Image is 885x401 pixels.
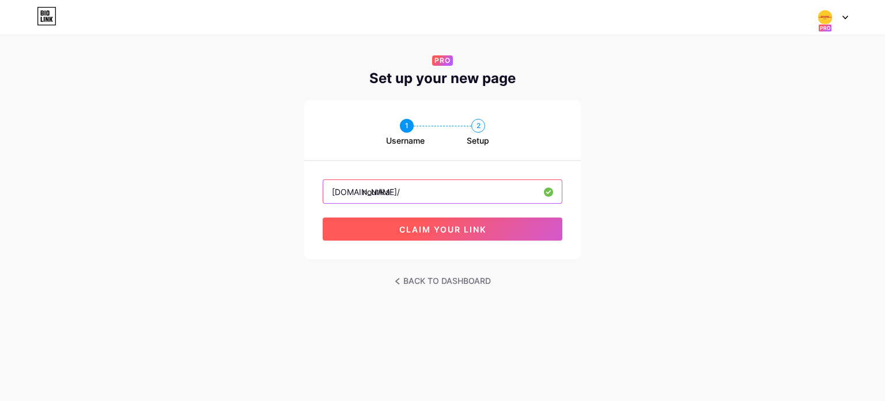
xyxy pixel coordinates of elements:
[386,135,425,147] span: Username
[395,273,491,289] a: BACK TO DASHBOARD
[323,218,562,241] button: claim your link
[467,135,489,147] span: Setup
[814,6,836,28] img: nouitnat
[332,186,400,198] div: [DOMAIN_NAME]/
[399,224,486,234] span: claim your link
[323,180,562,203] input: username
[400,119,414,133] div: 1
[434,55,451,66] span: PRO
[471,119,485,133] div: 2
